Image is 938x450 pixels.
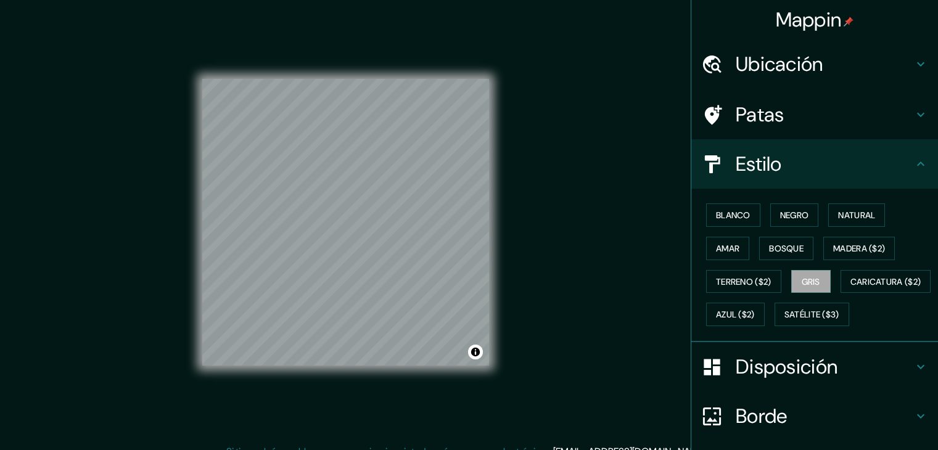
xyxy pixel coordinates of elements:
[770,203,819,227] button: Negro
[691,342,938,391] div: Disposición
[691,139,938,189] div: Estilo
[716,210,751,221] font: Blanco
[802,276,820,287] font: Gris
[769,243,804,254] font: Bosque
[468,345,483,359] button: Activar o desactivar atribución
[791,270,831,293] button: Gris
[716,309,755,321] font: Azul ($2)
[828,203,885,227] button: Natural
[736,51,823,77] font: Ubicación
[823,237,895,260] button: Madera ($2)
[776,7,842,33] font: Mappin
[716,243,739,254] font: Amar
[691,391,938,441] div: Borde
[780,210,809,221] font: Negro
[850,276,921,287] font: Caricatura ($2)
[841,270,931,293] button: Caricatura ($2)
[775,303,849,326] button: Satélite ($3)
[844,17,854,27] img: pin-icon.png
[706,270,781,293] button: Terreno ($2)
[706,203,760,227] button: Blanco
[202,79,489,366] canvas: Mapa
[706,237,749,260] button: Amar
[784,309,839,321] font: Satélite ($3)
[759,237,813,260] button: Bosque
[716,276,771,287] font: Terreno ($2)
[736,102,784,128] font: Patas
[833,243,885,254] font: Madera ($2)
[691,90,938,139] div: Patas
[736,151,782,177] font: Estilo
[706,303,765,326] button: Azul ($2)
[691,39,938,89] div: Ubicación
[736,403,788,429] font: Borde
[828,402,924,436] iframe: Lanzador de widgets de ayuda
[736,354,837,380] font: Disposición
[838,210,875,221] font: Natural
